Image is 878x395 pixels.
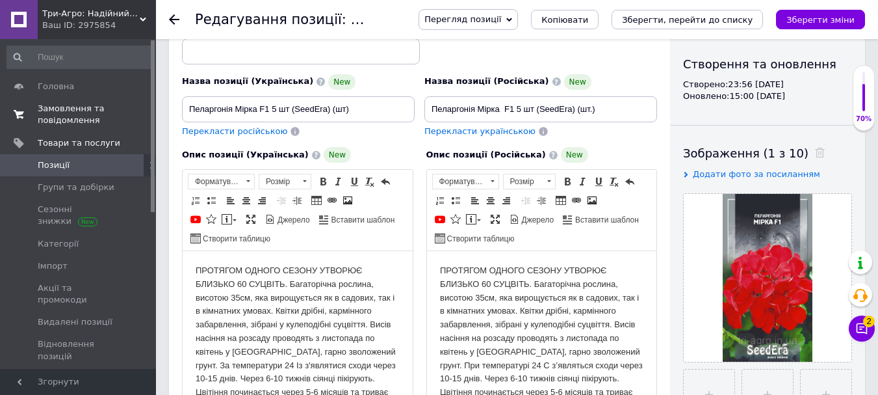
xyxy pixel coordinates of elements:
[612,10,763,29] button: Зберегти, перейти до списку
[38,260,68,272] span: Імпорт
[520,215,554,226] span: Джерело
[424,126,536,136] span: Перекласти українською
[569,193,584,208] a: Вставити/Редагувати посилання (Ctrl+L)
[424,96,657,122] input: Наприклад, H&M жіноча сукня зелена 38 розмір вечірня максі з блискітками
[13,13,217,189] body: Редактор, 87D933FE-ED60-4FC8-AF58-F407569B9A7B
[201,234,270,245] span: Створити таблицю
[554,193,568,208] a: Таблиця
[309,193,324,208] a: Таблиця
[561,212,641,226] a: Вставити шаблон
[38,204,120,227] span: Сезонні знижки
[195,12,643,27] h1: Редагування позиції: Пеларгонія Мірка F1 5 шт (SeedEra) (шт)
[484,193,498,208] a: По центру
[188,174,255,189] a: Форматування
[331,174,346,189] a: Курсив (Ctrl+I)
[607,174,621,189] a: Видалити форматування
[433,193,447,208] a: Вставити/видалити нумерований список
[683,56,852,72] div: Створення та оновлення
[591,174,606,189] a: Підкреслений (Ctrl+U)
[6,46,153,69] input: Пошук
[13,13,217,189] body: Редактор, EEE31192-5CCB-4101-ADFC-18AA0F826AF4
[503,174,556,189] a: Розмір
[274,193,289,208] a: Зменшити відступ
[328,74,355,90] span: New
[182,126,287,136] span: Перекласти російською
[786,15,855,25] i: Зберегти зміни
[564,74,591,90] span: New
[42,20,156,31] div: Ваш ID: 2975854
[182,76,313,86] span: Назва позиції (Українська)
[776,10,865,29] button: Зберегти зміни
[683,90,852,102] div: Оновлено: 15:00 [DATE]
[683,145,852,161] div: Зображення (1 з 10)
[263,212,312,226] a: Джерело
[347,174,361,189] a: Підкреслений (Ctrl+U)
[317,212,397,226] a: Вставити шаблон
[38,316,112,328] span: Видалені позиції
[693,169,820,179] span: Додати фото за посиланням
[259,174,311,189] a: Розмір
[188,174,242,189] span: Форматування
[169,14,179,25] div: Повернутися назад
[239,193,253,208] a: По центру
[276,215,310,226] span: Джерело
[424,14,501,24] span: Перегляд позиції
[534,193,549,208] a: Збільшити відступ
[324,147,351,163] span: New
[182,150,309,159] span: Опис позиції (Українська)
[849,316,875,342] button: Чат з покупцем2
[38,182,114,193] span: Групи та добірки
[188,212,203,226] a: Додати відео з YouTube
[38,282,120,306] span: Акції та промокоди
[683,79,852,90] div: Створено: 23:56 [DATE]
[448,193,463,208] a: Вставити/видалити маркований список
[448,212,463,226] a: Вставити іконку
[325,193,339,208] a: Вставити/Редагувати посилання (Ctrl+L)
[561,147,588,163] span: New
[623,174,637,189] a: Повернути (Ctrl+Z)
[255,193,269,208] a: По правому краю
[519,193,533,208] a: Зменшити відступ
[204,193,218,208] a: Вставити/видалити маркований список
[576,174,590,189] a: Курсив (Ctrl+I)
[433,212,447,226] a: Додати відео з YouTube
[424,76,549,86] span: Назва позиції (Російська)
[38,81,74,92] span: Головна
[363,174,377,189] a: Видалити форматування
[426,150,546,159] span: Опис позиції (Російська)
[445,234,515,245] span: Створити таблицю
[499,193,513,208] a: По правому краю
[290,193,304,208] a: Збільшити відступ
[468,193,482,208] a: По лівому краю
[188,193,203,208] a: Вставити/видалити нумерований список
[188,231,272,245] a: Створити таблицю
[853,115,874,124] div: 70%
[508,212,556,226] a: Джерело
[504,174,543,189] span: Розмір
[433,231,517,245] a: Створити таблицю
[204,212,218,226] a: Вставити іконку
[259,174,298,189] span: Розмір
[38,159,70,171] span: Позиції
[341,193,355,208] a: Зображення
[433,174,486,189] span: Форматування
[244,212,258,226] a: Максимізувати
[316,174,330,189] a: Жирний (Ctrl+B)
[220,212,239,226] a: Вставити повідомлення
[464,212,483,226] a: Вставити повідомлення
[42,8,140,20] span: Три-Агро: Надійний партнер для вашого саду та городу
[622,15,753,25] i: Зберегти, перейти до списку
[585,193,599,208] a: Зображення
[863,316,875,327] span: 2
[531,10,599,29] button: Копіювати
[329,215,395,226] span: Вставити шаблон
[432,174,499,189] a: Форматування
[224,193,238,208] a: По лівому краю
[38,338,120,362] span: Відновлення позицій
[38,103,120,126] span: Замовлення та повідомлення
[182,96,415,122] input: Наприклад, H&M жіноча сукня зелена 38 розмір вечірня максі з блискітками
[853,65,875,131] div: 70% Якість заповнення
[560,174,575,189] a: Жирний (Ctrl+B)
[378,174,393,189] a: Повернути (Ctrl+Z)
[38,238,79,250] span: Категорії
